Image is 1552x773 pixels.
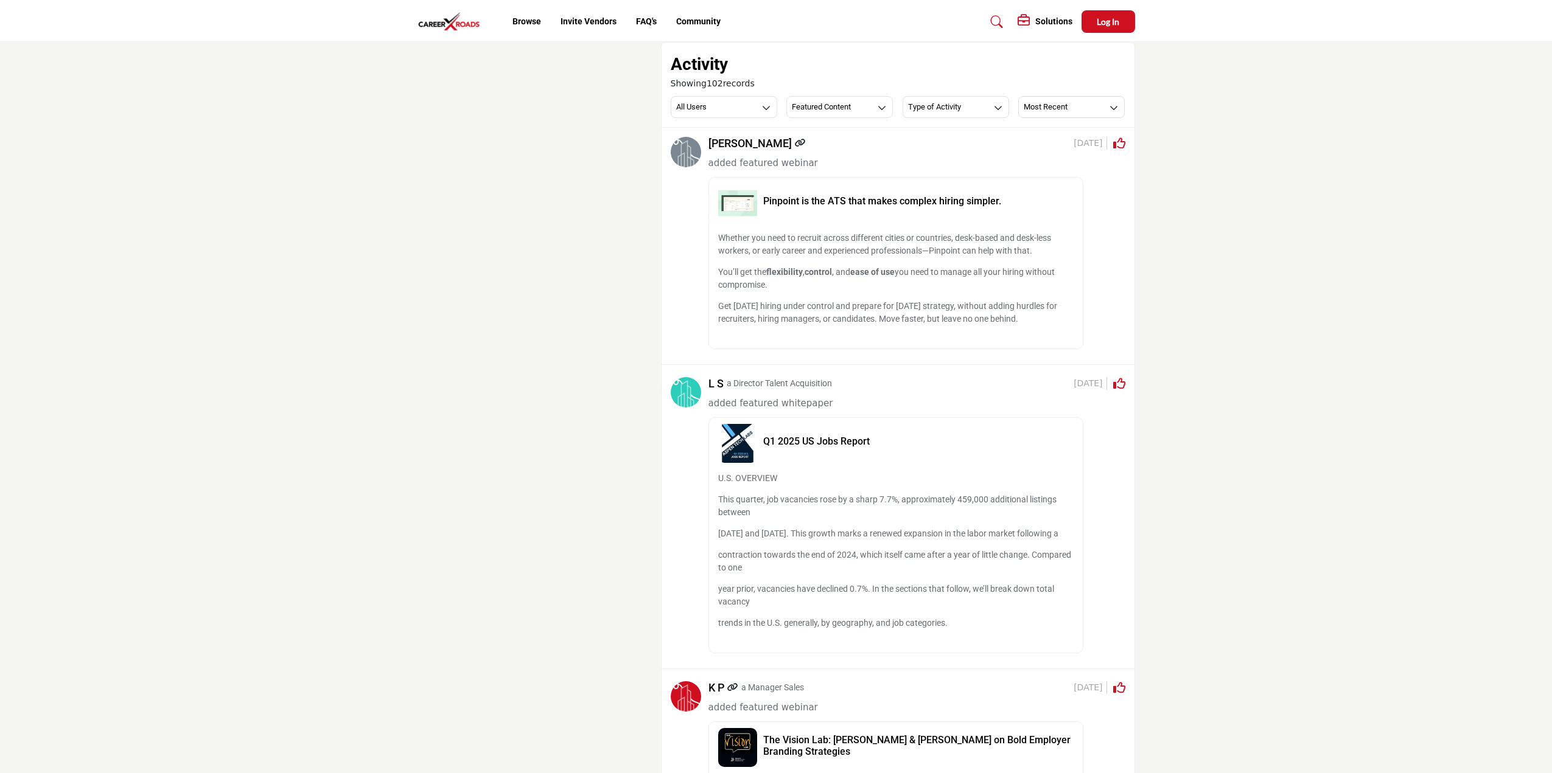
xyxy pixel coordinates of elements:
img: avtar-image [671,137,701,167]
button: Featured Content [786,96,893,118]
span: added featured whitepaper [708,398,833,409]
img: the-vision-lab-amanda-shaker-john-graham-jr-on-bold-employer-branding-strategies image [718,728,757,767]
span: [DATE] [1074,377,1106,390]
div: Solutions [1018,15,1072,29]
span: Log In [1097,16,1119,27]
h3: All Users [676,102,707,113]
button: Log In [1082,10,1135,33]
strong: control [805,267,832,277]
span: [DATE] [1074,681,1106,694]
strong: flexibility [766,267,803,277]
p: This quarter, job vacancies rose by a sharp 7.7%, approximately 459,000 additional listings between [718,493,1074,519]
i: Click to Rate this activity [1113,378,1125,390]
span: Showing records [671,77,755,90]
h5: Pinpoint is the ATS that makes complex hiring simpler. [763,195,1074,207]
span: [DATE] [1074,137,1106,150]
a: Browse [512,16,541,26]
p: Get [DATE] hiring under control and prepare for [DATE] strategy, without adding hurdles for recru... [718,300,1074,325]
a: Link of redirect to contact profile URL [727,681,738,694]
span: added featured webinar [708,158,818,168]
button: Most Recent [1018,96,1125,118]
img: avtar-image [671,377,701,407]
p: You’ll get the , , and you need to manage all your hiring without compromise. [718,266,1074,291]
h3: Most Recent [1024,102,1068,113]
strong: ease of use [850,267,895,277]
h5: L S [708,377,724,390]
img: avtar-image [671,681,701,712]
a: q1-2025-us-jobs-report image Q1 2025 US Jobs Report U.S. OVERVIEWThis quarter, job vacancies rose... [708,411,1125,659]
img: Site Logo [418,12,487,32]
img: pinpoint-is-the-ats-that-makes-complex-hiring-simpler image [718,184,757,223]
a: pinpoint-is-the-ats-that-makes-complex-hiring-simpler image Pinpoint is the ATS that makes comple... [708,171,1125,355]
span: 102 [707,78,723,88]
h5: Q1 2025 US Jobs Report [763,435,1074,447]
button: Type of Activity [903,96,1009,118]
h2: Activity [671,52,728,77]
h5: K P [708,681,724,695]
i: Click to Rate this activity [1113,137,1125,150]
p: a Director Talent Acquisition [727,377,832,390]
p: year prior, vacancies have declined 0.7%. In the sections that follow, we’ll break down total vac... [718,583,1074,608]
h3: Featured Content [792,102,851,113]
p: trends in the U.S. generally, by geography, and job categories. [718,617,1074,629]
h5: Solutions [1035,16,1072,27]
p: [DATE] and [DATE]. This growth marks a renewed expansion in the labor market following a [718,527,1074,540]
h3: Type of Activity [908,102,961,113]
h5: The Vision Lab: [PERSON_NAME] & [PERSON_NAME] on Bold Employer Branding Strategies [763,734,1074,757]
p: Whether you need to recruit across different cities or countries, desk-based and desk-less worker... [718,232,1074,257]
span: added featured webinar [708,702,818,713]
a: Search [979,12,1011,32]
p: contraction towards the end of 2024, which itself came after a year of little change. Compared to... [718,549,1074,574]
a: Community [676,16,721,26]
a: Invite Vendors [561,16,617,26]
a: Link of redirect to contact profile URL [795,137,806,150]
button: All Users [671,96,777,118]
i: Click to Rate this activity [1113,682,1125,694]
h5: [PERSON_NAME] [708,137,792,150]
p: a Manager Sales [741,681,804,694]
p: U.S. OVERVIEW [718,472,1074,485]
img: q1-2025-us-jobs-report image [718,424,757,463]
a: FAQ's [636,16,657,26]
